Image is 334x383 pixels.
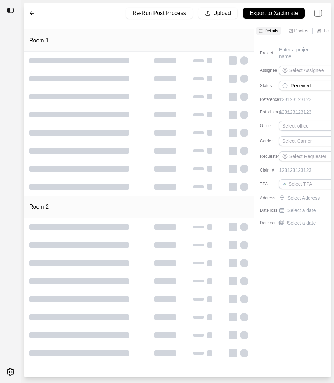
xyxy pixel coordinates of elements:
[126,8,193,19] button: Re-Run Post Process
[279,108,311,115] p: 123123123123
[279,96,311,103] p: 123123123123
[310,6,326,21] img: right-panel.svg
[260,138,295,144] label: Carrier
[133,9,186,17] p: Re-Run Post Process
[260,154,295,159] label: Requester
[260,181,295,187] label: TPA
[260,123,295,129] label: Office
[260,167,295,173] label: Claim #
[260,68,295,73] label: Assignee
[294,28,308,34] p: Photos
[260,109,295,115] label: Est. claim value
[260,83,295,88] label: Status
[213,9,231,17] p: Upload
[279,46,317,60] p: Enter a project name
[260,97,295,102] label: Reference #
[279,167,311,174] p: 123123123123
[29,36,49,45] h1: Room 1
[260,220,295,226] label: Date contacted
[260,208,295,213] label: Date loss
[260,50,295,56] label: Project
[7,7,14,14] img: toggle sidebar
[265,28,278,34] p: Details
[287,207,316,214] p: Select a date
[243,8,305,19] button: Export to Xactimate
[260,195,295,201] label: Address
[250,9,298,17] p: Export to Xactimate
[287,219,316,226] p: Select a date
[29,203,49,211] h1: Room 2
[198,8,237,19] button: Upload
